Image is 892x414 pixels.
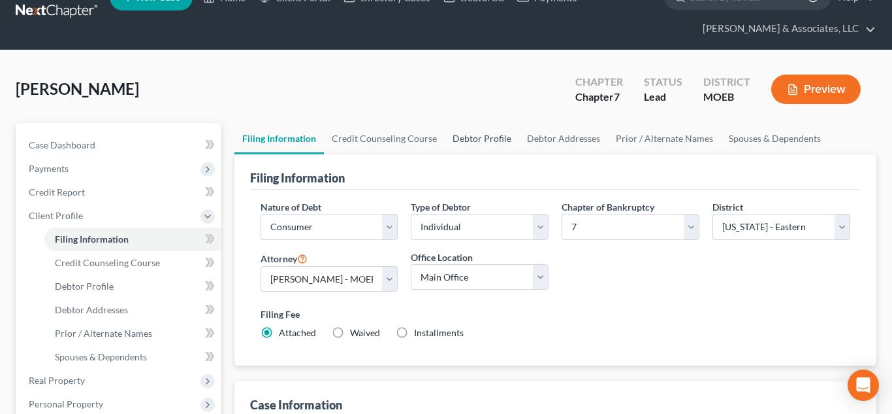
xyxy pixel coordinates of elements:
[44,251,221,275] a: Credit Counseling Course
[411,200,471,214] label: Type of Debtor
[55,281,114,292] span: Debtor Profile
[445,123,519,154] a: Debtor Profile
[18,181,221,204] a: Credit Report
[703,75,750,90] div: District
[414,327,464,338] span: Installments
[29,186,85,198] span: Credit Report
[29,375,85,386] span: Real Property
[771,75,861,104] button: Preview
[55,328,152,339] span: Prior / Alternate Names
[324,123,445,154] a: Credit Counseling Course
[411,250,473,264] label: Office Location
[44,275,221,298] a: Debtor Profile
[55,257,160,268] span: Credit Counseling Course
[608,123,721,154] a: Prior / Alternate Names
[261,250,308,266] label: Attorney
[261,307,851,321] label: Filing Fee
[29,210,83,221] span: Client Profile
[614,90,620,103] span: 7
[44,322,221,345] a: Prior / Alternate Names
[16,79,139,98] span: [PERSON_NAME]
[644,90,682,105] div: Lead
[562,200,654,214] label: Chapter of Bankruptcy
[29,163,69,174] span: Payments
[696,17,876,41] a: [PERSON_NAME] & Associates, LLC
[350,327,380,338] span: Waived
[29,398,103,409] span: Personal Property
[55,233,129,245] span: Filing Information
[575,90,623,105] div: Chapter
[44,228,221,251] a: Filing Information
[29,139,95,150] span: Case Dashboard
[644,75,682,90] div: Status
[848,370,879,401] div: Open Intercom Messenger
[234,123,324,154] a: Filing Information
[712,200,743,214] label: District
[721,123,829,154] a: Spouses & Dependents
[250,397,342,413] div: Case Information
[44,298,221,322] a: Debtor Addresses
[261,200,321,214] label: Nature of Debt
[575,75,623,90] div: Chapter
[55,304,128,315] span: Debtor Addresses
[703,90,750,105] div: MOEB
[18,133,221,157] a: Case Dashboard
[250,170,345,186] div: Filing Information
[279,327,316,338] span: Attached
[519,123,608,154] a: Debtor Addresses
[44,345,221,369] a: Spouses & Dependents
[55,351,147,362] span: Spouses & Dependents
